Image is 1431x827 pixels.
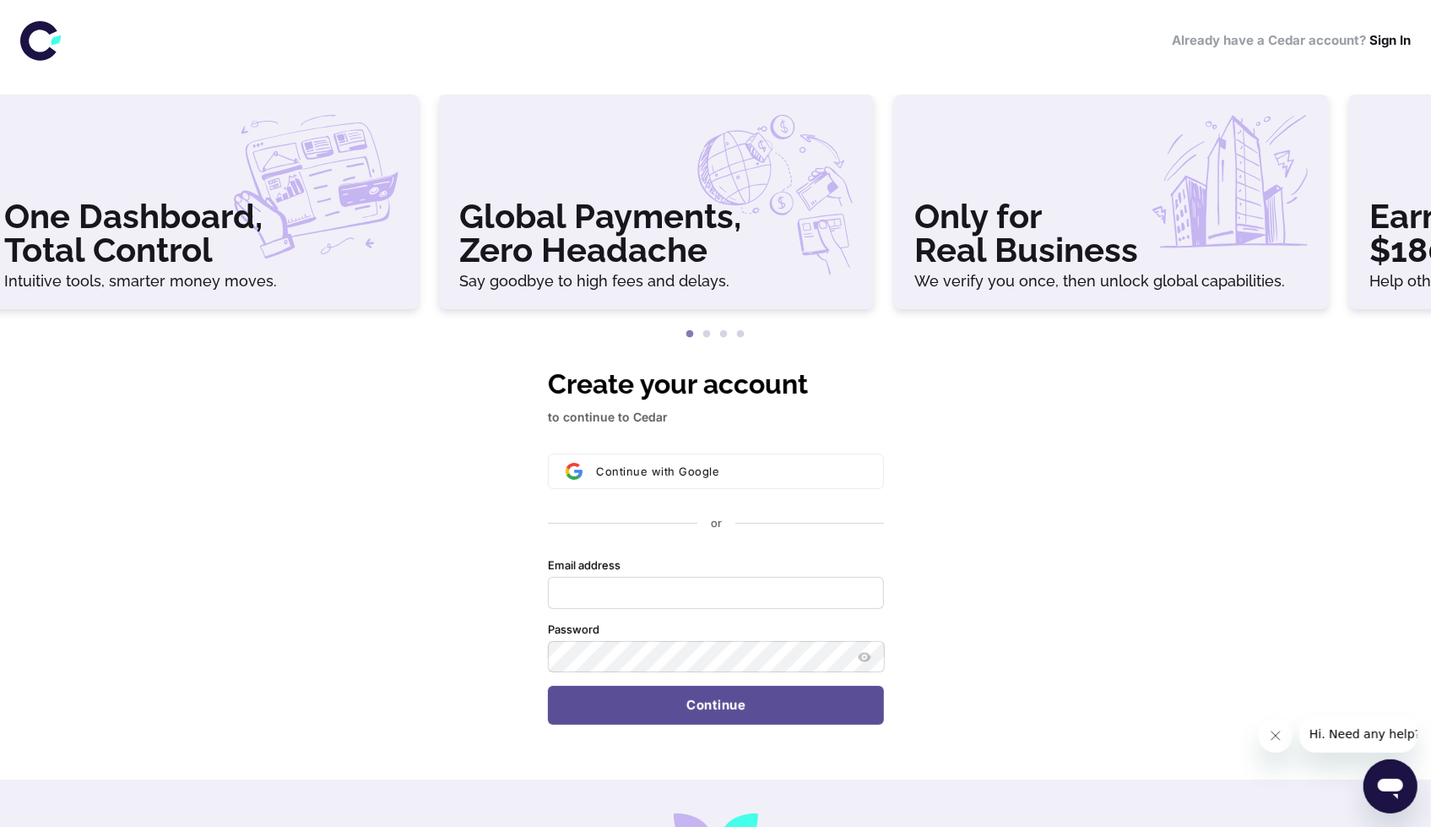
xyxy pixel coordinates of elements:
[1363,759,1417,813] iframe: Button to launch messaging window
[548,454,884,489] button: Sign in with GoogleContinue with Google
[4,274,398,289] h6: Intuitive tools, smarter money moves.
[4,199,398,267] h3: One Dashboard, Total Control
[1369,32,1411,48] a: Sign In
[914,199,1309,267] h3: Only for Real Business
[682,326,699,343] button: 1
[566,463,583,480] img: Sign in with Google
[1172,31,1411,51] h6: Already have a Cedar account?
[1299,715,1417,753] iframe: Message from company
[699,326,716,343] button: 2
[733,326,750,343] button: 4
[596,465,719,478] span: Continue with Google
[1259,719,1293,753] iframe: Close message
[548,364,884,405] h1: Create your account
[854,647,874,667] button: Show password
[914,274,1309,289] h6: We verify you once, then unlock global capabilities.
[548,558,621,574] label: Email address
[459,274,854,289] h6: Say goodbye to high fees and delays.
[716,326,733,343] button: 3
[10,12,122,25] span: Hi. Need any help?
[710,516,721,531] p: or
[548,408,884,427] p: to continue to Cedar
[548,623,599,638] label: Password
[548,686,884,725] button: Continue
[459,199,854,267] h3: Global Payments, Zero Headache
